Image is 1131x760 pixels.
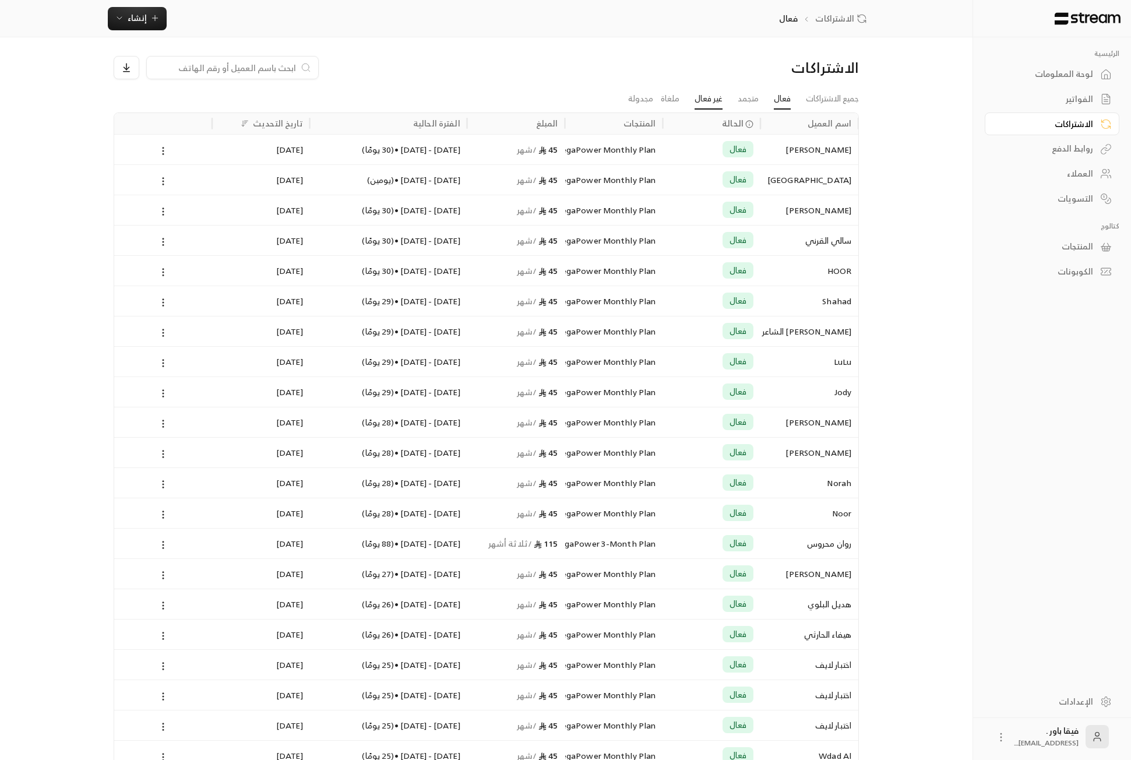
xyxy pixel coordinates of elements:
[572,135,656,164] div: VegaPower Monthly Plan
[730,628,747,640] span: فعال
[219,286,303,316] div: [DATE]
[730,507,747,519] span: فعال
[517,142,537,157] span: / شهر
[572,407,656,437] div: VegaPower Monthly Plan
[730,719,747,731] span: فعال
[999,68,1093,80] div: لوحة المعلومات
[999,93,1093,105] div: الفواتير
[999,696,1093,708] div: الإعدادات
[108,7,167,30] button: إنشاء
[219,256,303,286] div: [DATE]
[474,347,558,377] div: 45
[985,49,1119,58] p: الرئيسية
[767,226,851,255] div: سالي القرني
[317,468,460,498] div: [DATE] - [DATE] • ( 28 يومًا )
[474,680,558,710] div: 45
[730,446,747,458] span: فعال
[572,559,656,589] div: VegaPower Monthly Plan
[238,117,252,131] button: Sort
[219,468,303,498] div: [DATE]
[474,135,558,164] div: 45
[317,286,460,316] div: [DATE] - [DATE] • ( 29 يومًا )
[413,116,460,131] div: الفترة الحالية
[730,295,747,307] span: فعال
[999,266,1093,277] div: الكوبونات
[779,13,798,24] p: فعال
[767,680,851,710] div: اختبار لايف
[730,568,747,579] span: فعال
[219,226,303,255] div: [DATE]
[730,659,747,670] span: فعال
[474,559,558,589] div: 45
[767,407,851,437] div: [PERSON_NAME]
[517,203,537,217] span: / شهر
[730,416,747,428] span: فعال
[474,226,558,255] div: 45
[767,559,851,589] div: [PERSON_NAME]
[517,657,537,672] span: / شهر
[572,165,656,195] div: VegaPower Monthly Plan
[572,347,656,377] div: VegaPower Monthly Plan
[219,407,303,437] div: [DATE]
[219,316,303,346] div: [DATE]
[517,567,537,581] span: / شهر
[1014,737,1079,749] span: [EMAIL_ADDRESS]....
[219,135,303,164] div: [DATE]
[572,316,656,346] div: VegaPower Monthly Plan
[730,477,747,488] span: فعال
[767,498,851,528] div: Noor
[474,498,558,528] div: 45
[317,710,460,740] div: [DATE] - [DATE] • ( 25 يومًا )
[317,256,460,286] div: [DATE] - [DATE] • ( 30 يومًا )
[154,61,296,74] input: ابحث باسم العميل أو رقم الهاتف
[730,356,747,367] span: فعال
[815,13,871,24] a: الاشتراكات
[806,89,859,109] a: جميع الاشتراكات
[767,377,851,407] div: Jody
[572,680,656,710] div: VegaPower Monthly Plan
[219,710,303,740] div: [DATE]
[474,620,558,649] div: 45
[488,536,532,551] span: / ثلاثة أشهر
[317,438,460,467] div: [DATE] - [DATE] • ( 28 يومًا )
[517,354,537,369] span: / شهر
[985,88,1119,111] a: الفواتير
[317,650,460,680] div: [DATE] - [DATE] • ( 25 يومًا )
[317,407,460,437] div: [DATE] - [DATE] • ( 28 يومًا )
[517,173,537,187] span: / شهر
[317,559,460,589] div: [DATE] - [DATE] • ( 27 يومًا )
[219,438,303,467] div: [DATE]
[317,620,460,649] div: [DATE] - [DATE] • ( 26 يومًا )
[767,468,851,498] div: Norah
[317,135,460,164] div: [DATE] - [DATE] • ( 30 يومًا )
[517,263,537,278] span: / شهر
[572,256,656,286] div: VegaPower Monthly Plan
[985,63,1119,86] a: لوحة المعلومات
[219,650,303,680] div: [DATE]
[985,138,1119,160] a: روابط الدفع
[985,187,1119,210] a: التسويات
[661,89,679,109] a: ملغاة
[219,347,303,377] div: [DATE]
[999,118,1093,130] div: الاشتراكات
[317,529,460,558] div: [DATE] - [DATE] • ( 88 يومًا )
[730,265,747,276] span: فعال
[536,116,558,131] div: المبلغ
[317,347,460,377] div: [DATE] - [DATE] • ( 29 يومًا )
[317,195,460,225] div: [DATE] - [DATE] • ( 30 يومًا )
[317,498,460,528] div: [DATE] - [DATE] • ( 28 يومًا )
[219,559,303,589] div: [DATE]
[517,385,537,399] span: / شهر
[730,174,747,185] span: فعال
[219,620,303,649] div: [DATE]
[985,112,1119,135] a: الاشتراكات
[474,589,558,619] div: 45
[767,589,851,619] div: هديل البلوي
[317,377,460,407] div: [DATE] - [DATE] • ( 29 يومًا )
[572,195,656,225] div: VegaPower Monthly Plan
[767,165,851,195] div: [GEOGRAPHIC_DATA]
[999,168,1093,180] div: العملاء
[767,195,851,225] div: [PERSON_NAME]
[738,89,759,109] a: متجمد
[317,316,460,346] div: [DATE] - [DATE] • ( 29 يومًا )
